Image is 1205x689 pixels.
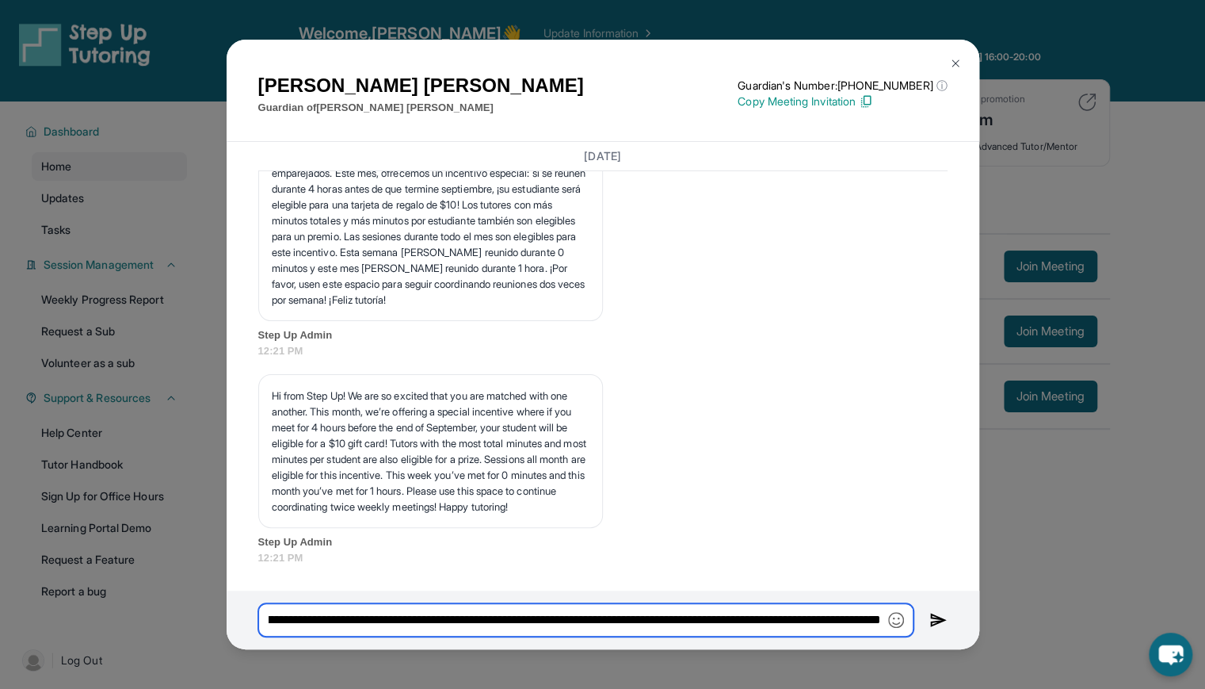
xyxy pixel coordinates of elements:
[859,94,873,109] img: Copy Icon
[272,149,589,308] p: ¡Hola desde Step Up! Estamos muy emocionados de que estén emparejados. Este mes, ofrecemos un inc...
[929,611,948,630] img: Send icon
[1149,633,1192,676] button: chat-button
[258,343,948,359] span: 12:21 PM
[936,78,947,94] span: ⓘ
[949,57,962,70] img: Close Icon
[258,327,948,343] span: Step Up Admin
[258,100,584,116] p: Guardian of [PERSON_NAME] [PERSON_NAME]
[738,78,947,94] p: Guardian's Number: [PHONE_NUMBER]
[272,388,589,515] p: Hi from Step Up! We are so excited that you are matched with one another. This month, we’re offer...
[258,534,948,550] span: Step Up Admin
[258,148,948,164] h3: [DATE]
[258,71,584,100] h1: [PERSON_NAME] [PERSON_NAME]
[258,550,948,566] span: 12:21 PM
[738,94,947,109] p: Copy Meeting Invitation
[888,612,904,628] img: Emoji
